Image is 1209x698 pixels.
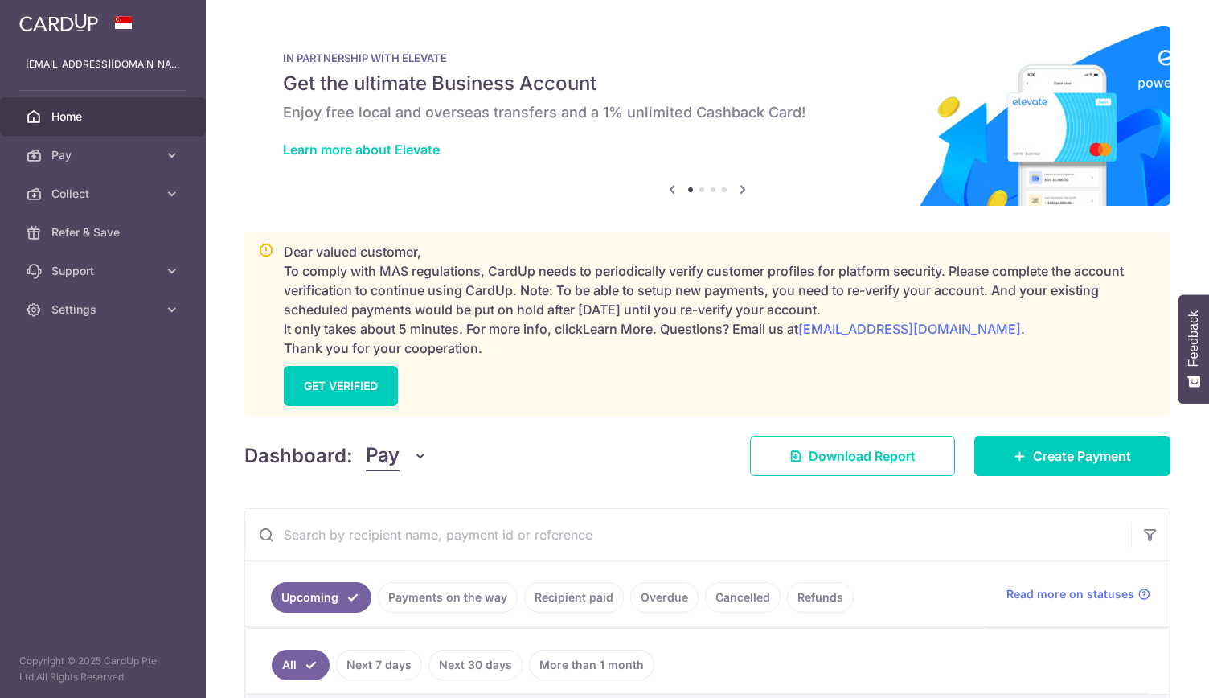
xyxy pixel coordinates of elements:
[51,147,158,163] span: Pay
[283,142,440,158] a: Learn more about Elevate
[1006,586,1150,602] a: Read more on statuses
[272,650,330,680] a: All
[283,71,1132,96] h5: Get the ultimate Business Account
[51,263,158,279] span: Support
[366,441,428,471] button: Pay
[750,436,955,476] a: Download Report
[378,582,518,613] a: Payments on the way
[271,582,371,613] a: Upcoming
[244,26,1170,206] img: Renovation banner
[798,321,1021,337] a: [EMAIL_ADDRESS][DOMAIN_NAME]
[244,441,353,470] h4: Dashboard:
[51,186,158,202] span: Collect
[1186,310,1201,367] span: Feedback
[51,302,158,318] span: Settings
[974,436,1170,476] a: Create Payment
[583,321,653,337] a: Learn More
[1033,446,1131,466] span: Create Payment
[51,224,158,240] span: Refer & Save
[51,109,158,125] span: Home
[1178,294,1209,404] button: Feedback - Show survey
[366,441,400,471] span: Pay
[529,650,654,680] a: More than 1 month
[705,582,781,613] a: Cancelled
[283,103,1132,122] h6: Enjoy free local and overseas transfers and a 1% unlimited Cashback Card!
[809,446,916,466] span: Download Report
[1006,586,1134,602] span: Read more on statuses
[630,582,699,613] a: Overdue
[428,650,523,680] a: Next 30 days
[26,56,180,72] p: [EMAIL_ADDRESS][DOMAIN_NAME]
[19,13,98,32] img: CardUp
[283,51,1132,64] p: IN PARTNERSHIP WITH ELEVATE
[336,650,422,680] a: Next 7 days
[524,582,624,613] a: Recipient paid
[284,366,398,406] a: GET VERIFIED
[245,509,1131,560] input: Search by recipient name, payment id or reference
[787,582,854,613] a: Refunds
[284,242,1157,358] p: Dear valued customer, To comply with MAS regulations, CardUp needs to periodically verify custome...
